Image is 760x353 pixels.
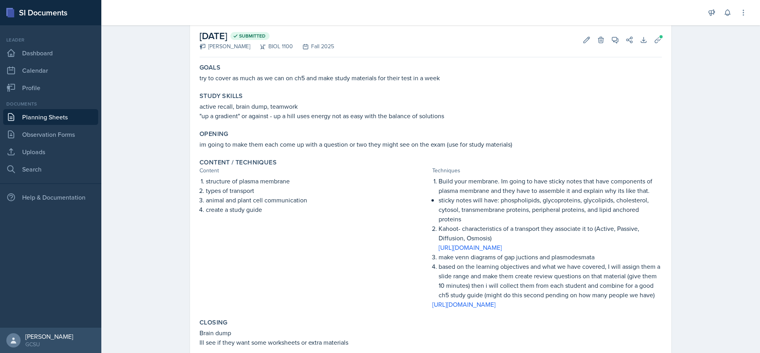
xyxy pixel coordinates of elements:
div: Fall 2025 [293,42,334,51]
a: Search [3,161,98,177]
p: Kahoot- characteristics of a transport they associate it to (Active, Passive, Diffusion, Osmosis) [439,224,662,243]
p: create a study guide [206,205,429,214]
p: make venn diagrams of gap juctions and plasmodesmata [439,252,662,262]
div: BIOL 1100 [250,42,293,51]
a: Calendar [3,62,98,78]
div: Help & Documentation [3,189,98,205]
a: [URL][DOMAIN_NAME] [432,300,496,309]
span: Submitted [239,33,266,39]
p: try to cover as much as we can on ch5 and make study materials for their test in a week [199,73,662,83]
p: animal and plant cell communication [206,195,429,205]
p: Ill see if they want some worksheets or extra materials [199,338,662,347]
a: Profile [3,80,98,96]
a: Observation Forms [3,126,98,142]
a: Dashboard [3,45,98,61]
a: [URL][DOMAIN_NAME] [439,243,502,252]
p: based on the learning objectives and what we have covered, I will assign them a slide range and m... [439,262,662,300]
p: active recall, brain dump, teamwork [199,102,662,111]
div: Techniques [432,166,662,175]
a: Uploads [3,144,98,160]
p: Brain dump [199,328,662,338]
p: "up a gradient" or against - up a hill uses energy not as easy with the balance of solutions [199,111,662,121]
div: GCSU [25,340,73,348]
p: types of transport [206,186,429,195]
p: structure of plasma membrane [206,176,429,186]
p: Build your membrane. Im going to have sticky notes that have components of plasma membrane and th... [439,176,662,195]
label: Study Skills [199,92,243,100]
label: Closing [199,319,228,327]
p: im going to make them each come up with a question or two they might see on the exam (use for stu... [199,140,662,149]
label: Opening [199,130,228,138]
div: [PERSON_NAME] [25,332,73,340]
label: Content / Techniques [199,159,277,166]
div: Content [199,166,429,175]
div: [PERSON_NAME] [199,42,250,51]
h2: [DATE] [199,29,334,43]
label: Goals [199,64,220,72]
div: Documents [3,100,98,108]
div: Leader [3,36,98,43]
p: sticky notes will have: phospholipids, glycoproteins, glycolipids, cholesterol, cytosol, transmem... [439,195,662,224]
a: Planning Sheets [3,109,98,125]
